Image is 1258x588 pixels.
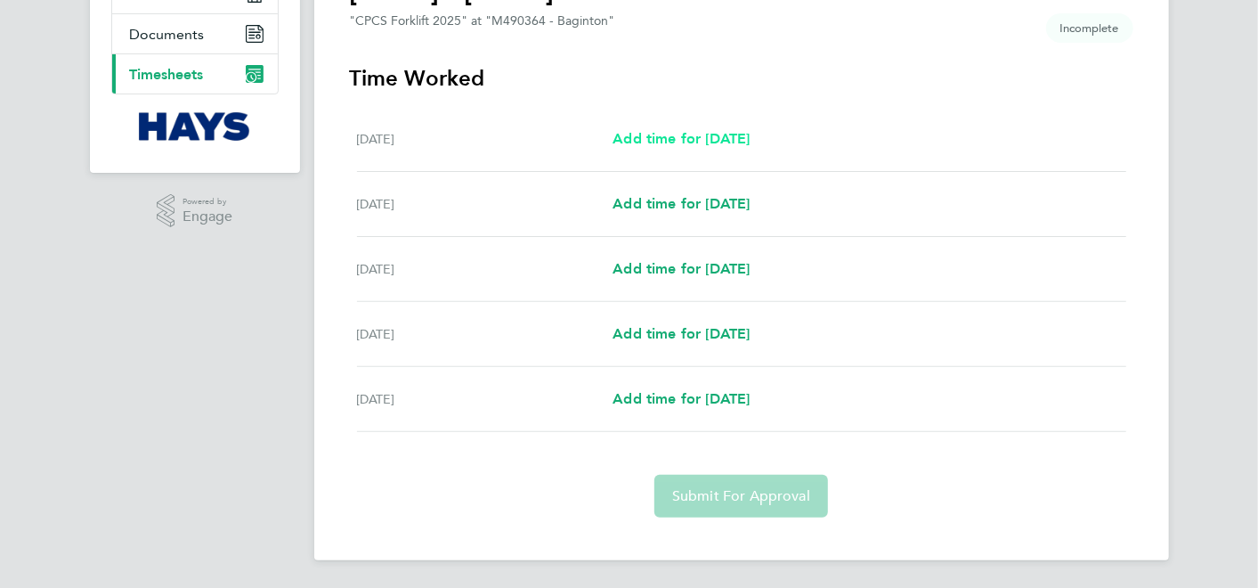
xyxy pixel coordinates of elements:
a: Powered byEngage [157,194,232,228]
span: Add time for [DATE] [613,130,750,147]
span: Powered by [183,194,232,209]
span: Engage [183,209,232,225]
span: Documents [130,26,205,43]
a: Documents [112,14,278,53]
a: Add time for [DATE] [613,388,750,410]
a: Timesheets [112,54,278,94]
div: [DATE] [357,128,613,150]
span: This timesheet is Incomplete. [1046,13,1133,43]
img: hays-logo-retina.png [139,112,250,141]
span: Timesheets [130,66,204,83]
div: [DATE] [357,388,613,410]
a: Add time for [DATE] [613,323,750,345]
div: [DATE] [357,323,613,345]
a: Add time for [DATE] [613,193,750,215]
div: [DATE] [357,193,613,215]
a: Add time for [DATE] [613,128,750,150]
span: Add time for [DATE] [613,390,750,407]
span: Add time for [DATE] [613,195,750,212]
h3: Time Worked [350,64,1133,93]
div: [DATE] [357,258,613,280]
span: Add time for [DATE] [613,325,750,342]
span: Add time for [DATE] [613,260,750,277]
div: "CPCS Forklift 2025" at "M490364 - Baginton" [350,13,615,29]
a: Go to home page [111,112,279,141]
a: Add time for [DATE] [613,258,750,280]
